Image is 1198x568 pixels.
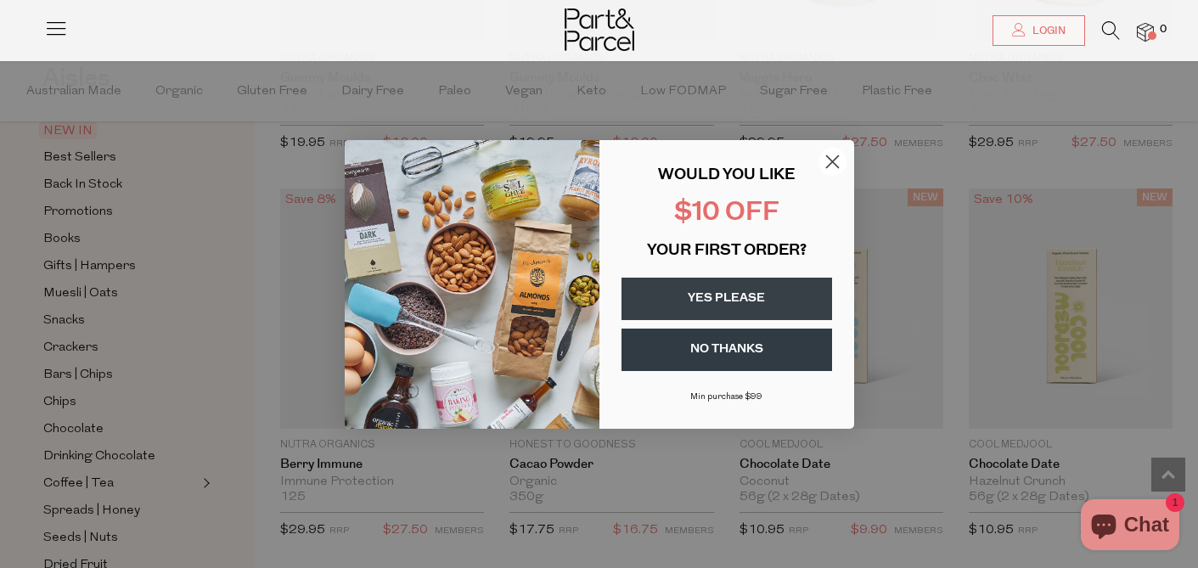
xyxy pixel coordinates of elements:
span: 0 [1156,22,1171,37]
button: YES PLEASE [621,278,832,320]
button: NO THANKS [621,329,832,371]
span: Min purchase $99 [690,392,762,402]
inbox-online-store-chat: Shopify online store chat [1076,499,1184,554]
img: Part&Parcel [565,8,634,51]
a: Login [993,15,1085,46]
span: Login [1028,24,1066,38]
a: 0 [1137,23,1154,41]
span: YOUR FIRST ORDER? [647,244,807,259]
span: WOULD YOU LIKE [658,168,795,183]
img: 43fba0fb-7538-40bc-babb-ffb1a4d097bc.jpeg [345,140,599,429]
button: Close dialog [818,147,847,177]
span: $10 OFF [674,200,779,227]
